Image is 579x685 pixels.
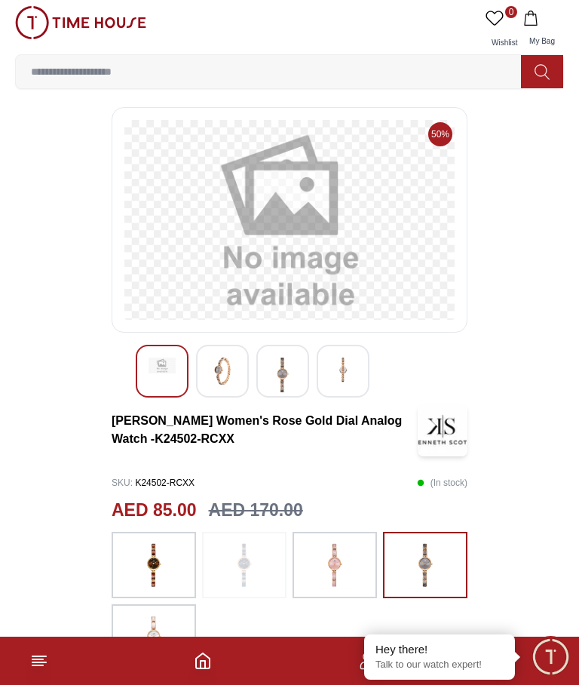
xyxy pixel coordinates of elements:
p: ( In stock ) [417,472,467,494]
div: Hey there! [375,642,504,657]
button: My Bag [520,6,564,54]
img: Kenneth Scott Women's Gold Dial Analog Watch -K24502-GCDD [209,358,236,385]
img: ... [406,539,444,591]
div: Chat Widget [530,636,571,677]
span: Wishlist [486,38,523,47]
img: Kenneth Scott Women's Rose Gold Dial Analog Watch -K24502-RCXX [418,404,467,456]
img: ... [225,539,263,591]
p: Talk to our watch expert! [375,659,504,671]
span: 0 [505,6,517,18]
img: ... [135,612,173,663]
img: ... [316,539,354,591]
span: SKU : [112,478,133,488]
p: K24502-RCXX [112,472,195,494]
img: Kenneth Scott Women's Gold Dial Analog Watch -K24502-GCDD [329,358,357,385]
img: Kenneth Scott Women's Gold Dial Analog Watch -K24502-GCDD [269,358,296,392]
span: My Bag [523,37,561,45]
img: Kenneth Scott Women's Gold Dial Analog Watch -K24502-GCDD [124,120,455,320]
img: Kenneth Scott Women's Gold Dial Analog Watch -K24502-GCDD [149,358,176,374]
span: 50% [428,122,452,146]
h3: [PERSON_NAME] Women's Rose Gold Dial Analog Watch -K24502-RCXX [112,412,418,448]
img: ... [135,539,173,591]
a: Home [194,652,212,670]
h2: AED 85.00 [112,497,197,524]
h3: AED 170.00 [209,497,303,524]
a: 0Wishlist [482,6,520,54]
img: ... [15,6,146,39]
